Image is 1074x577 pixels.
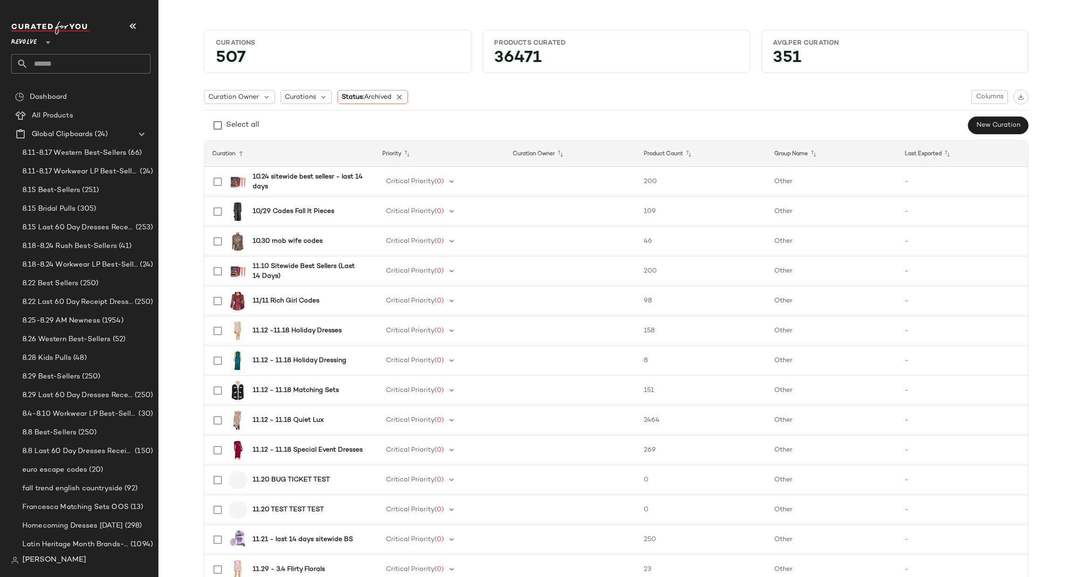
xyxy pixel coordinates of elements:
[897,197,1028,227] td: -
[767,256,897,286] td: Other
[134,222,153,233] span: (253)
[22,297,133,308] span: 8.22 Last 60 Day Receipt Dresses
[767,227,897,256] td: Other
[133,446,153,457] span: (150)
[137,409,153,419] span: (30)
[228,202,247,221] img: 4THR-WO3_V1.jpg
[228,530,247,549] img: LMME-WU5_V1.jpg
[636,435,767,465] td: 269
[636,346,767,376] td: 8
[22,278,78,289] span: 8.22 Best Sellers
[11,21,90,34] img: cfy_white_logo.C9jOOHJF.svg
[897,495,1028,525] td: -
[897,227,1028,256] td: -
[767,376,897,405] td: Other
[767,286,897,316] td: Other
[208,51,467,69] div: 507
[976,122,1020,129] span: New Curation
[767,465,897,495] td: Other
[22,502,129,513] span: Francesca Matching Sets OOS
[434,268,444,275] span: (0)
[228,322,247,340] img: LOVF-WD4279_V1.jpg
[434,417,444,424] span: (0)
[971,90,1008,104] button: Columns
[636,141,767,167] th: Product Count
[765,51,1024,69] div: 351
[636,376,767,405] td: 151
[228,351,247,370] img: SMAD-WD242_V1.jpg
[342,92,392,102] span: Status:
[78,278,98,289] span: (250)
[133,390,153,401] span: (250)
[386,327,434,334] span: Critical Priority
[22,185,80,196] span: 8.15 Best-Sellers
[386,387,434,394] span: Critical Priority
[897,141,1028,167] th: Last Exported
[386,178,434,185] span: Critical Priority
[386,476,434,483] span: Critical Priority
[897,405,1028,435] td: -
[15,92,24,102] img: svg%3e
[253,261,364,281] b: 11.10 Sitewide Best Sellers (Last 14 Days)
[434,506,444,513] span: (0)
[228,381,247,400] img: MALR-WK276_V1.jpg
[22,148,126,158] span: 8.11-8.17 Western Best-Sellers
[494,39,738,48] div: Products Curated
[386,566,434,573] span: Critical Priority
[636,167,767,197] td: 200
[216,39,460,48] div: Curations
[767,141,897,167] th: Group Name
[208,92,259,102] span: Curation Owner
[253,415,324,425] b: 11.12 - 11.18 Quiet Lux
[386,208,434,215] span: Critical Priority
[976,93,1004,101] span: Columns
[253,475,330,485] b: 11.20 BUG TICKET TEST
[22,483,123,494] span: fall trend english countryside
[22,521,123,531] span: Homecoming Dresses [DATE]
[386,446,434,453] span: Critical Priority
[138,260,153,270] span: (24)
[22,334,111,345] span: 8.26 Western Best-Sellers
[253,564,325,574] b: 11.29 - 3.4 Flirty Florals
[138,166,153,177] span: (24)
[22,204,76,214] span: 8.15 Bridal Pulls
[434,178,444,185] span: (0)
[1018,94,1024,100] img: svg%3e
[80,185,99,196] span: (251)
[228,262,247,281] img: SUMR-WU65_V1.jpg
[32,129,93,140] span: Global Clipboards
[636,256,767,286] td: 200
[767,405,897,435] td: Other
[434,238,444,245] span: (0)
[22,166,138,177] span: 8.11-8.17 Workwear LP Best-Sellers
[386,268,434,275] span: Critical Priority
[285,92,316,102] span: Curations
[897,286,1028,316] td: -
[80,371,100,382] span: (250)
[228,232,247,251] img: LOVF-WS3027_V1.jpg
[30,92,67,103] span: Dashboard
[22,390,133,401] span: 8.29 Last 60 Day Dresses Receipts
[22,316,100,326] span: 8.25-8.29 AM Newness
[636,495,767,525] td: 0
[773,39,1017,48] div: Avg.per Curation
[253,296,319,306] b: 11/11 Rich Girl Codes
[111,334,126,345] span: (52)
[126,148,142,158] span: (66)
[253,356,346,365] b: 11.12 - 11.18 Holiday Dressing
[93,129,108,140] span: (24)
[767,346,897,376] td: Other
[205,141,375,167] th: Curation
[767,525,897,555] td: Other
[767,197,897,227] td: Other
[117,241,132,252] span: (41)
[386,238,434,245] span: Critical Priority
[767,167,897,197] td: Other
[364,94,392,101] span: Archived
[11,32,37,48] span: Revolve
[636,227,767,256] td: 46
[897,256,1028,286] td: -
[228,441,247,460] img: BARD-WD445_V1.jpg
[253,535,353,544] b: 11.21 - last 14 days sitewide BS
[434,536,444,543] span: (0)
